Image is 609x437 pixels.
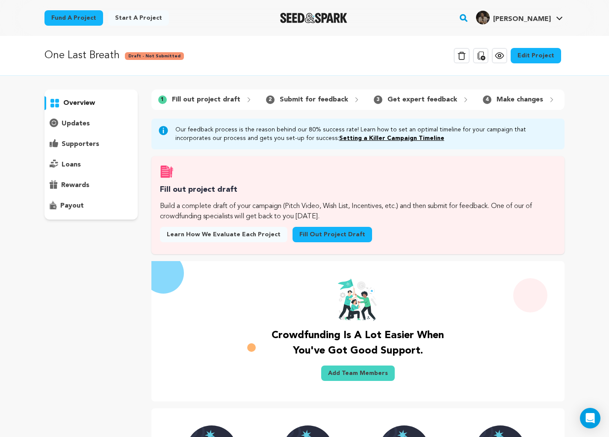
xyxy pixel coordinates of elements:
[44,158,138,172] button: loans
[321,366,395,381] a: Add Team Members
[167,230,281,239] span: Learn how we evaluate each project
[337,278,378,321] img: team goal image
[483,95,491,104] span: 4
[158,95,167,104] span: 1
[280,13,347,23] img: Seed&Spark Logo Dark Mode
[497,95,543,105] p: Make changes
[160,201,556,222] p: Build a complete draft of your campaign (Pitch Video, Wish List, Incentives, etc.) and then submi...
[44,199,138,213] button: payout
[44,117,138,131] button: updates
[62,160,81,170] p: loans
[44,137,138,151] button: supporters
[476,11,490,24] img: df6f842d7a275c56.png
[125,52,184,60] span: Draft - Not Submitted
[476,11,551,24] div: Abel D.'s Profile
[61,180,89,190] p: rewards
[280,95,348,105] p: Submit for feedback
[580,408,600,428] div: Open Intercom Messenger
[172,95,240,105] p: Fill out project draft
[474,9,565,27] span: Abel D.'s Profile
[44,178,138,192] button: rewards
[44,48,120,63] p: One Last Breath
[511,48,561,63] a: Edit Project
[339,135,444,141] a: Setting a Killer Campaign Timeline
[293,227,372,242] a: Fill out project draft
[60,201,84,211] p: payout
[63,98,95,108] p: overview
[175,125,558,143] p: Our feedback process is the reason behind our 80% success rate! Learn how to set an optimal timel...
[44,96,138,110] button: overview
[160,227,287,242] a: Learn how we evaluate each project
[44,10,103,26] a: Fund a project
[108,10,169,26] a: Start a project
[266,95,275,104] span: 2
[263,328,452,359] p: Crowdfunding is a lot easier when you've got good support.
[387,95,457,105] p: Get expert feedback
[374,95,382,104] span: 3
[62,139,99,149] p: supporters
[160,184,556,196] h3: Fill out project draft
[474,9,565,24] a: Abel D.'s Profile
[493,16,551,23] span: [PERSON_NAME]
[62,119,90,129] p: updates
[280,13,347,23] a: Seed&Spark Homepage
